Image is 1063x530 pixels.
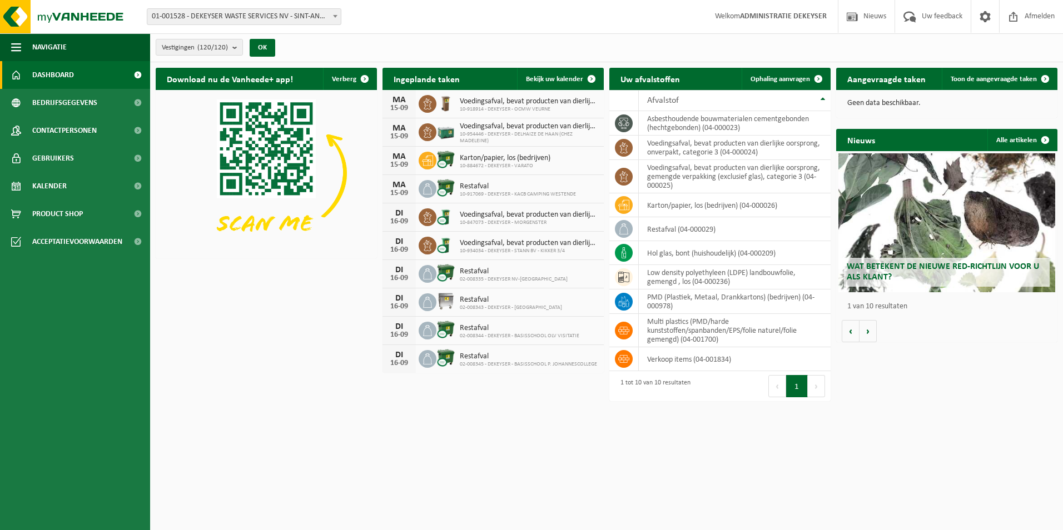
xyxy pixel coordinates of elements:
h2: Uw afvalstoffen [609,68,691,89]
h2: Download nu de Vanheede+ app! [156,68,304,89]
img: WB-0140-HPE-BN-01 [436,93,455,112]
span: Acceptatievoorwaarden [32,228,122,256]
td: PMD (Plastiek, Metaal, Drankkartons) (bedrijven) (04-000978) [639,289,831,314]
span: Restafval [460,352,597,361]
div: 15-09 [388,133,410,141]
div: DI [388,351,410,359]
span: Restafval [460,182,576,191]
strong: ADMINISTRATIE DEKEYSER [740,12,827,21]
img: WB-1100-CU [436,348,455,367]
td: asbesthoudende bouwmaterialen cementgebonden (hechtgebonden) (04-000023) [639,111,831,136]
span: 02-008343 - DEKEYSER - [GEOGRAPHIC_DATA] [460,304,562,311]
span: Restafval [460,267,568,276]
span: Karton/papier, los (bedrijven) [460,154,550,163]
span: Wat betekent de nieuwe RED-richtlijn voor u als klant? [847,262,1039,282]
a: Toon de aangevraagde taken [942,68,1056,90]
button: Vorige [842,320,860,342]
button: OK [250,39,275,57]
div: 16-09 [388,246,410,254]
span: 10-847073 - DEKEYSER - MORGENSTER [460,219,598,226]
span: Product Shop [32,200,83,228]
div: 15-09 [388,104,410,112]
td: verkoop items (04-001834) [639,347,831,371]
div: DI [388,322,410,331]
p: Geen data beschikbaar. [847,99,1046,107]
div: 15-09 [388,189,410,197]
td: hol glas, bont (huishoudelijk) (04-000209) [639,241,831,265]
td: voedingsafval, bevat producten van dierlijke oorsprong, gemengde verpakking (exclusief glas), cat... [639,160,831,193]
td: multi plastics (PMD/harde kunststoffen/spanbanden/EPS/folie naturel/folie gemengd) (04-001700) [639,314,831,347]
button: Vestigingen(120/120) [156,39,243,56]
span: Verberg [332,76,356,83]
span: Vestigingen [162,39,228,56]
button: Verberg [323,68,376,90]
td: karton/papier, los (bedrijven) (04-000026) [639,193,831,217]
span: 02-008344 - DEKEYSER - BASISSCHOOL OLV VISITATIE [460,333,579,339]
div: 16-09 [388,274,410,282]
td: low density polyethyleen (LDPE) landbouwfolie, gemengd , los (04-000236) [639,265,831,289]
span: Restafval [460,296,562,304]
span: Kalender [32,172,67,200]
iframe: chat widget [6,506,186,530]
div: 16-09 [388,303,410,311]
div: MA [388,181,410,189]
div: MA [388,124,410,133]
span: 02-008345 - DEKEYSER - BASISSCHOOL P. JOHANNESCOLLEGE [460,361,597,368]
span: Voedingsafval, bevat producten van dierlijke oorsprong, onverpakt, categorie 3 [460,211,598,219]
div: 1 tot 10 van 10 resultaten [615,374,691,398]
button: Next [808,375,825,397]
span: Voedingsafval, bevat producten van dierlijke oorsprong, gemengde verpakking (exc... [460,122,598,131]
div: MA [388,96,410,104]
td: restafval (04-000029) [639,217,831,241]
h2: Ingeplande taken [383,68,471,89]
img: Download de VHEPlus App [156,90,377,256]
span: 10-917069 - DEKEYSER - KACB CAMPING WESTENDE [460,191,576,198]
span: Voedingsafval, bevat producten van dierlijke oorsprong, onverpakt, categorie 3 [460,97,598,106]
div: DI [388,266,410,274]
button: Volgende [860,320,877,342]
span: Toon de aangevraagde taken [951,76,1037,83]
img: WB-0140-CU [436,207,455,226]
img: WB-0140-CU [436,235,455,254]
span: 01-001528 - DEKEYSER WASTE SERVICES NV - SINT-ANDRIES [147,8,341,25]
a: Alle artikelen [987,129,1056,151]
span: Restafval [460,324,579,333]
count: (120/120) [197,44,228,51]
img: WB-1100-CU [436,150,455,169]
span: Voedingsafval, bevat producten van dierlijke oorsprong, onverpakt, categorie 3 [460,239,598,248]
button: Previous [768,375,786,397]
span: Afvalstof [647,96,679,105]
span: Bedrijfsgegevens [32,89,97,117]
img: WB-1100-CU [436,178,455,197]
img: WB-1100-CU [436,320,455,339]
span: 10-884672 - DEKEYSER - VARATO [460,163,550,169]
h2: Nieuws [836,129,886,151]
a: Bekijk uw kalender [517,68,603,90]
div: 16-09 [388,359,410,367]
div: 16-09 [388,218,410,226]
span: 02-008335 - DEKEYSER NV-[GEOGRAPHIC_DATA] [460,276,568,283]
span: Gebruikers [32,144,74,172]
span: Dashboard [32,61,74,89]
div: MA [388,152,410,161]
div: 15-09 [388,161,410,169]
span: Ophaling aanvragen [751,76,810,83]
span: Bekijk uw kalender [526,76,583,83]
div: 16-09 [388,331,410,339]
div: DI [388,237,410,246]
p: 1 van 10 resultaten [847,303,1052,311]
span: 10-954446 - DEKEYSER - DELHAIZE DE HAAN (CHEZ MADELEINE) [460,131,598,144]
div: DI [388,294,410,303]
span: 10-934034 - DEKEYSER - STANN BV - KIKKER 3/4 [460,248,598,254]
span: Contactpersonen [32,117,97,144]
td: voedingsafval, bevat producten van dierlijke oorsprong, onverpakt, categorie 3 (04-000024) [639,136,831,160]
a: Ophaling aanvragen [742,68,829,90]
div: DI [388,209,410,218]
img: PB-LB-0680-HPE-GN-01 [436,122,455,141]
img: WB-1100-CU [436,263,455,282]
h2: Aangevraagde taken [836,68,937,89]
button: 1 [786,375,808,397]
span: Navigatie [32,33,67,61]
img: WB-1100-GAL-GY-02 [436,292,455,311]
span: 10-918914 - DEKEYSER - OCMW VEURNE [460,106,598,113]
